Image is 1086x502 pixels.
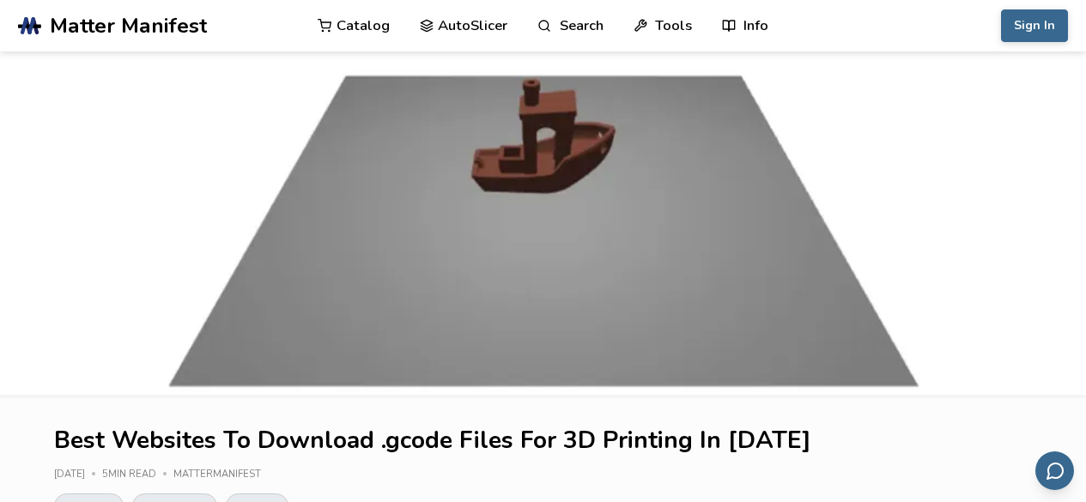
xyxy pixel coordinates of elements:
div: [DATE] [54,469,102,481]
span: Matter Manifest [50,14,207,38]
button: Sign In [1001,9,1068,42]
div: 5 min read [102,469,173,481]
div: MatterManifest [173,469,273,481]
button: Send feedback via email [1035,451,1074,490]
h1: Best Websites To Download .gcode Files For 3D Printing In [DATE] [54,427,1032,454]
